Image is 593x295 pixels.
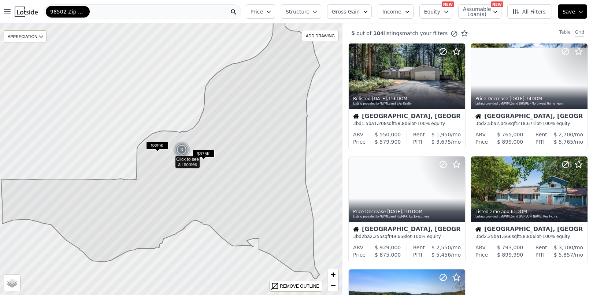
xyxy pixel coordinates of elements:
[375,245,401,250] span: $ 929,000
[281,4,321,19] button: Structure
[353,131,363,138] div: ARV
[554,139,573,145] span: $ 5,765
[497,252,523,258] span: $ 899,990
[431,245,451,250] span: $ 2,550
[463,7,486,17] span: Assumable Loan(s)
[554,245,573,250] span: $ 3,100
[475,226,583,234] div: [GEOGRAPHIC_DATA], [GEOGRAPHIC_DATA]
[545,251,583,258] div: /mo
[554,252,573,258] span: $ 5,857
[251,8,263,15] span: Price
[286,8,309,15] span: Structure
[353,121,461,126] div: 3 bd 1.5 ba sqft lot · 100% equity
[146,142,168,150] span: $899K
[331,281,336,290] span: −
[554,132,573,137] span: $ 2,700
[475,102,584,106] div: Listing provided by NWMLS and BHGRE - Northwest Home Team
[387,209,402,214] time: 2025-07-15 02:55
[475,209,584,215] div: Listed , 61 DOM
[535,131,547,138] div: Rent
[353,113,359,119] img: House
[395,121,410,126] span: 58,806
[372,96,387,101] time: 2025-07-21 19:59
[458,4,501,19] button: Assumable Loan(s)
[490,209,509,214] time: 2025-06-11 00:00
[327,269,338,280] a: Zoom in
[332,8,360,15] span: Gross Gain
[559,29,571,37] div: Table
[353,138,366,145] div: Price
[375,139,401,145] span: $ 579,900
[497,245,523,250] span: $ 793,000
[280,283,319,290] div: REMOVE OUTLINE
[348,156,465,263] a: Price Decrease [DATE],101DOMListing provided byNWMLSand RE/MAX Top ExecutivesHouse[GEOGRAPHIC_DAT...
[497,132,523,137] span: $ 765,000
[507,4,552,19] button: All Filters
[353,113,461,121] div: [GEOGRAPHIC_DATA], [GEOGRAPHIC_DATA]
[353,244,363,251] div: ARV
[353,226,461,234] div: [GEOGRAPHIC_DATA], [GEOGRAPHIC_DATA]
[370,234,382,239] span: 2,255
[520,234,535,239] span: 58,806
[497,139,523,145] span: $ 899,000
[563,8,575,15] span: Save
[512,8,546,15] span: All Filters
[471,156,587,263] a: Listed 2mo ago,61DOMListing provided byNWMLSand [PERSON_NAME] Realty, IncHouse[GEOGRAPHIC_DATA], ...
[545,138,583,145] div: /mo
[475,138,488,145] div: Price
[558,4,587,19] button: Save
[192,150,215,158] span: $875K
[442,1,454,7] div: NEW
[353,96,462,102] div: Relisted , 156 DOM
[302,30,338,41] div: ADD DRAWING
[402,30,448,37] span: match your filters
[15,7,38,17] img: Lotside
[475,113,583,121] div: [GEOGRAPHIC_DATA], [GEOGRAPHIC_DATA]
[146,142,168,152] div: $899K
[378,4,414,19] button: Income
[353,102,462,106] div: Listing provided by NWMLS and eXp Realty
[4,30,47,42] div: APPRECIATION
[351,30,355,36] span: 5
[475,215,584,219] div: Listing provided by NWMLS and [PERSON_NAME] Realty, Inc
[475,113,481,119] img: House
[327,4,372,19] button: Gross Gain
[475,234,583,239] div: 3 bd 2.25 ba sqft lot · 100% equity
[475,226,481,232] img: House
[431,252,451,258] span: $ 5,456
[331,270,336,279] span: +
[413,131,425,138] div: Rent
[353,251,366,258] div: Price
[413,244,425,251] div: Rent
[475,244,486,251] div: ARV
[413,138,422,145] div: PITI
[535,244,547,251] div: Rent
[496,121,509,126] span: 2,046
[547,244,583,251] div: /mo
[192,150,215,160] div: $875K
[475,131,486,138] div: ARV
[509,96,525,101] time: 2025-07-21 01:19
[371,30,384,36] span: 104
[353,215,462,219] div: Listing provided by NWMLS and RE/MAX Top Executives
[499,234,512,239] span: 1,666
[4,275,20,291] a: Layers
[422,251,461,258] div: /mo
[375,252,401,258] span: $ 875,000
[547,131,583,138] div: /mo
[382,8,401,15] span: Income
[475,96,584,102] div: Price Decrease , 74 DOM
[422,138,461,145] div: /mo
[475,251,488,258] div: Price
[475,121,583,126] div: 3 bd 2.5 ba sqft lot · 100% equity
[173,141,191,159] img: g1.png
[419,4,452,19] button: Equity
[413,251,422,258] div: PITI
[375,132,401,137] span: $ 550,000
[390,234,406,239] span: 49,658
[353,234,461,239] div: 3 bd 2 ba sqft lot · 100% equity
[246,4,275,19] button: Price
[374,121,386,126] span: 1,208
[471,43,587,150] a: Price Decrease [DATE],74DOMListing provided byNWMLSand BHGRE - Northwest Home TeamHouse[GEOGRAPHI...
[425,131,461,138] div: /mo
